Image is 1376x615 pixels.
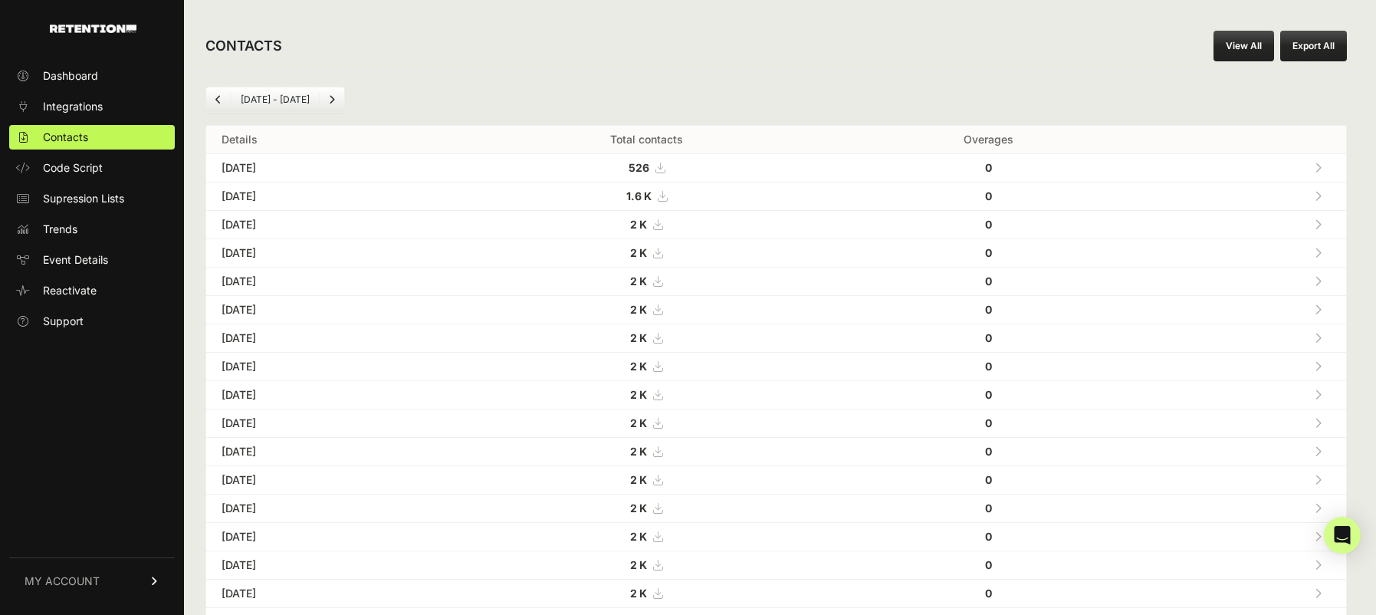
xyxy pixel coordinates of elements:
[206,438,454,466] td: [DATE]
[454,126,839,154] th: Total contacts
[320,87,344,112] a: Next
[1213,31,1274,61] a: View All
[25,574,100,589] span: MY ACCOUNT
[985,587,992,600] strong: 0
[629,161,649,174] strong: 526
[231,94,319,106] li: [DATE] - [DATE]
[985,331,992,344] strong: 0
[630,502,662,515] a: 2 K
[630,473,662,486] a: 2 K
[630,530,647,543] strong: 2 K
[630,246,647,259] strong: 2 K
[985,161,992,174] strong: 0
[630,587,647,600] strong: 2 K
[630,360,647,373] strong: 2 K
[630,416,662,429] a: 2 K
[206,551,454,580] td: [DATE]
[43,283,97,298] span: Reactivate
[630,275,662,288] a: 2 K
[985,388,992,401] strong: 0
[630,416,647,429] strong: 2 K
[985,246,992,259] strong: 0
[9,217,175,242] a: Trends
[9,94,175,119] a: Integrations
[630,502,647,515] strong: 2 K
[626,189,652,202] strong: 1.6 K
[206,523,454,551] td: [DATE]
[206,353,454,381] td: [DATE]
[206,183,454,211] td: [DATE]
[630,331,662,344] a: 2 K
[50,25,136,33] img: Retention.com
[630,558,647,571] strong: 2 K
[206,580,454,608] td: [DATE]
[43,130,88,145] span: Contacts
[206,409,454,438] td: [DATE]
[43,99,103,114] span: Integrations
[9,309,175,334] a: Support
[43,314,84,329] span: Support
[630,473,647,486] strong: 2 K
[985,218,992,231] strong: 0
[630,388,662,401] a: 2 K
[630,388,647,401] strong: 2 K
[206,87,231,112] a: Previous
[630,558,662,571] a: 2 K
[630,331,647,344] strong: 2 K
[206,381,454,409] td: [DATE]
[629,161,665,174] a: 526
[206,154,454,183] td: [DATE]
[630,530,662,543] a: 2 K
[9,125,175,150] a: Contacts
[630,275,647,288] strong: 2 K
[206,239,454,268] td: [DATE]
[839,126,1138,154] th: Overages
[9,64,175,88] a: Dashboard
[206,466,454,495] td: [DATE]
[206,495,454,523] td: [DATE]
[1280,31,1347,61] button: Export All
[630,445,662,458] a: 2 K
[205,35,282,57] h2: CONTACTS
[630,587,662,600] a: 2 K
[43,222,77,237] span: Trends
[985,416,992,429] strong: 0
[43,68,98,84] span: Dashboard
[985,445,992,458] strong: 0
[630,246,662,259] a: 2 K
[985,473,992,486] strong: 0
[43,191,124,206] span: Supression Lists
[9,186,175,211] a: Supression Lists
[630,445,647,458] strong: 2 K
[626,189,667,202] a: 1.6 K
[206,268,454,296] td: [DATE]
[985,502,992,515] strong: 0
[206,296,454,324] td: [DATE]
[9,557,175,604] a: MY ACCOUNT
[985,303,992,316] strong: 0
[985,360,992,373] strong: 0
[43,252,108,268] span: Event Details
[985,275,992,288] strong: 0
[43,160,103,176] span: Code Script
[630,303,647,316] strong: 2 K
[1324,517,1361,554] div: Open Intercom Messenger
[985,530,992,543] strong: 0
[985,189,992,202] strong: 0
[985,558,992,571] strong: 0
[630,218,647,231] strong: 2 K
[9,278,175,303] a: Reactivate
[9,156,175,180] a: Code Script
[630,303,662,316] a: 2 K
[206,211,454,239] td: [DATE]
[630,218,662,231] a: 2 K
[630,360,662,373] a: 2 K
[206,324,454,353] td: [DATE]
[206,126,454,154] th: Details
[9,248,175,272] a: Event Details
